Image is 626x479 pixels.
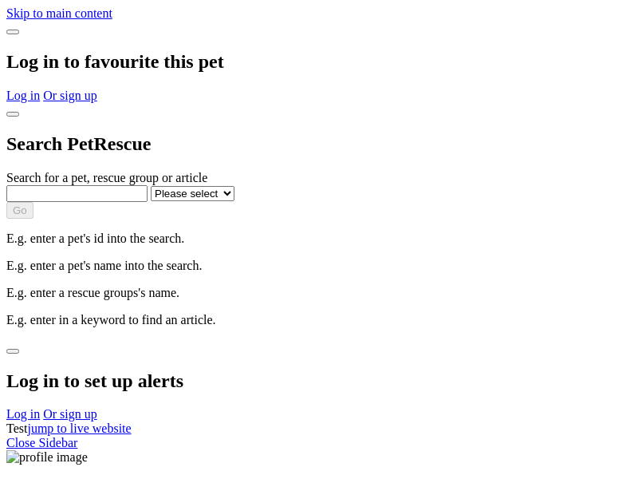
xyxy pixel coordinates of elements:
div: Test [6,422,620,436]
p: E.g. enter a pet's id into the search. [6,232,620,246]
a: Close Sidebar [6,436,77,449]
button: Go [6,202,33,219]
a: Or sign up [43,407,97,421]
h2: Log in to set up alerts [6,370,620,392]
button: close [6,112,19,117]
div: Dialog Window - Close (Press escape to close) [6,340,620,422]
h2: Search PetRescue [6,133,620,155]
a: Log in [6,407,40,421]
a: Log in [6,89,40,102]
label: Search for a pet, rescue group or article [6,171,207,184]
p: E.g. enter a pet's name into the search. [6,259,620,273]
p: E.g. enter a rescue groups's name. [6,286,620,300]
img: profile image [6,450,88,465]
button: close [6,349,19,354]
a: Skip to main content [6,6,112,20]
div: Dialog Window - Close (Press escape to close) [6,103,620,327]
p: E.g. enter in a keyword to find an article. [6,313,620,327]
a: Or sign up [43,89,97,102]
button: close [6,30,19,34]
div: Dialog Window - Close (Press escape to close) [6,21,620,103]
a: jump to live website [27,422,131,435]
h2: Log in to favourite this pet [6,51,620,73]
